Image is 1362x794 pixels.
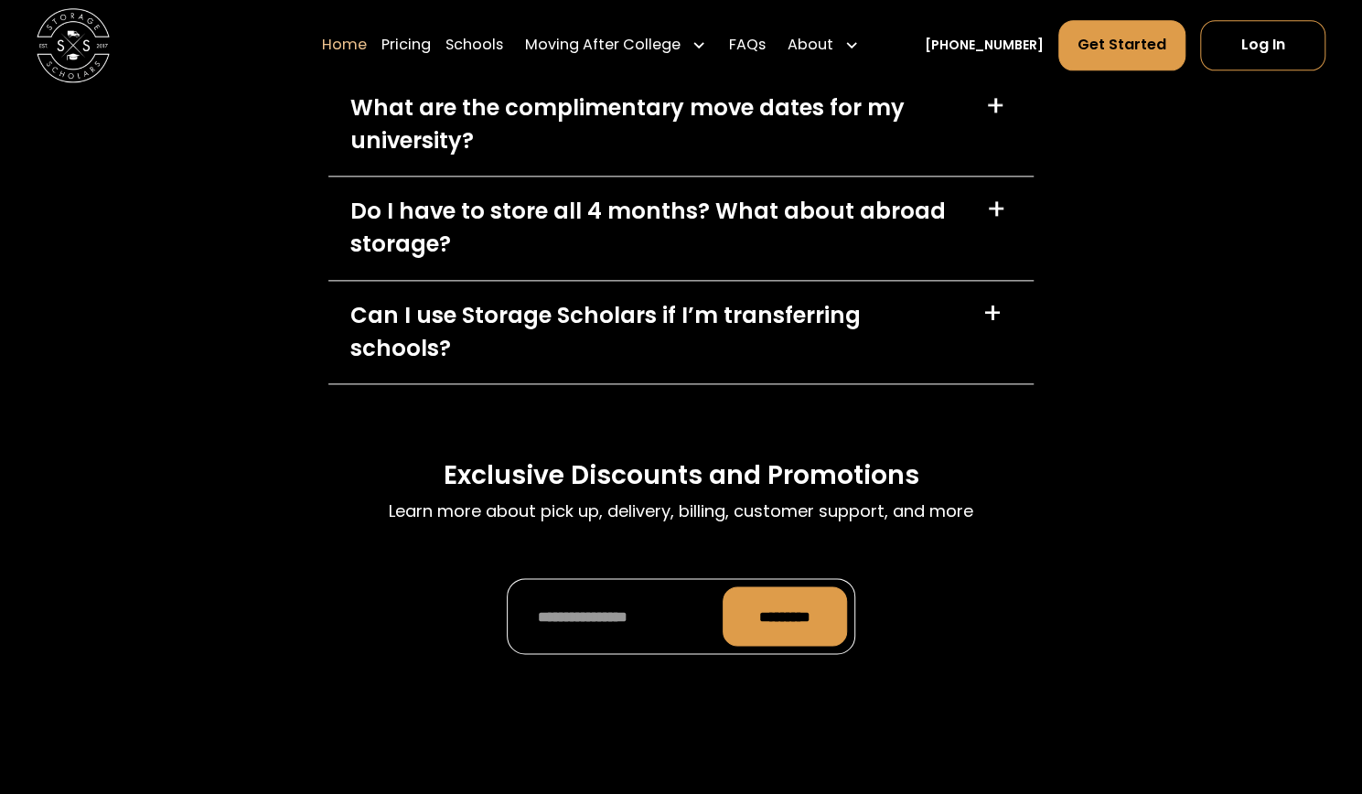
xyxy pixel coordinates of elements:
h3: Exclusive Discounts and Promotions [443,458,918,492]
div: What are the complimentary move dates for my university? [350,91,963,157]
a: home [37,9,110,82]
div: About [788,35,833,57]
div: Moving After College [518,20,713,71]
a: Log In [1200,21,1325,70]
div: + [986,195,1006,224]
div: + [982,299,1003,328]
div: Do I have to store all 4 months? What about abroad storage? [350,195,964,261]
a: Pricing [381,20,431,71]
div: Moving After College [525,35,681,57]
div: + [985,91,1005,121]
form: Promo Form [507,578,856,653]
div: Can I use Storage Scholars if I’m transferring schools? [350,299,960,365]
p: Learn more about pick up, delivery, billing, customer support, and more [389,499,973,523]
a: Get Started [1058,21,1185,70]
div: About [780,20,866,71]
a: FAQs [728,20,765,71]
a: Home [322,20,367,71]
a: Schools [445,20,503,71]
a: [PHONE_NUMBER] [925,37,1044,56]
img: Storage Scholars main logo [37,9,110,82]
